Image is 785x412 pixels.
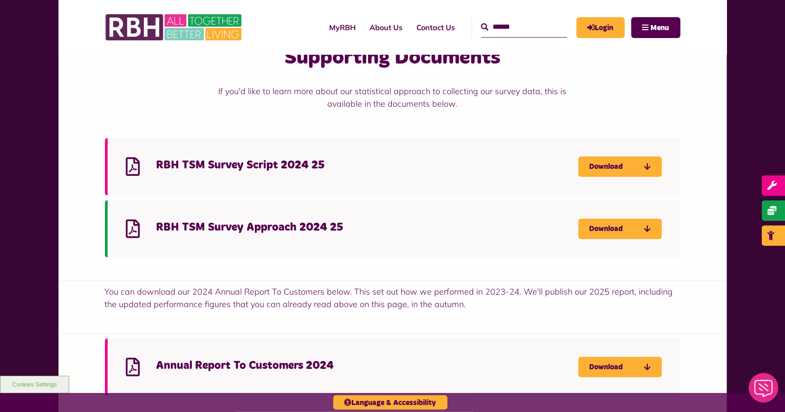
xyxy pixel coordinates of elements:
h4: Annual Report To Customers 2024 [156,359,578,373]
a: Download Annual Report To Customers 2024 - open in a new tab [578,357,662,377]
h4: RBH TSM Survey Approach 2024 25 [156,220,578,235]
a: Download RBH TSM Survey Script 2024 25 - open in a new tab [578,156,662,177]
button: Language & Accessibility [333,395,448,410]
iframe: Netcall Web Assistant for live chat [743,370,785,412]
p: You can download our 2024 Annual Report To Customers below. This set out how we performed in 2023... [105,285,681,310]
a: MyRBH [577,17,625,38]
a: MyRBH [323,15,363,40]
a: Contact Us [410,15,462,40]
h4: RBH TSM Survey Script 2024 25 [156,158,578,173]
span: Menu [651,24,669,32]
h3: Supporting Documents [201,45,584,71]
a: About Us [363,15,410,40]
button: Navigation [631,17,681,38]
p: If you'd like to learn more about our statistical approach to collecting our survey data, this is... [201,85,584,110]
input: Search [481,17,567,37]
img: RBH [105,9,244,45]
a: Download RBH TSM Survey Approach 2024 25 - open in a new tab [578,219,662,239]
